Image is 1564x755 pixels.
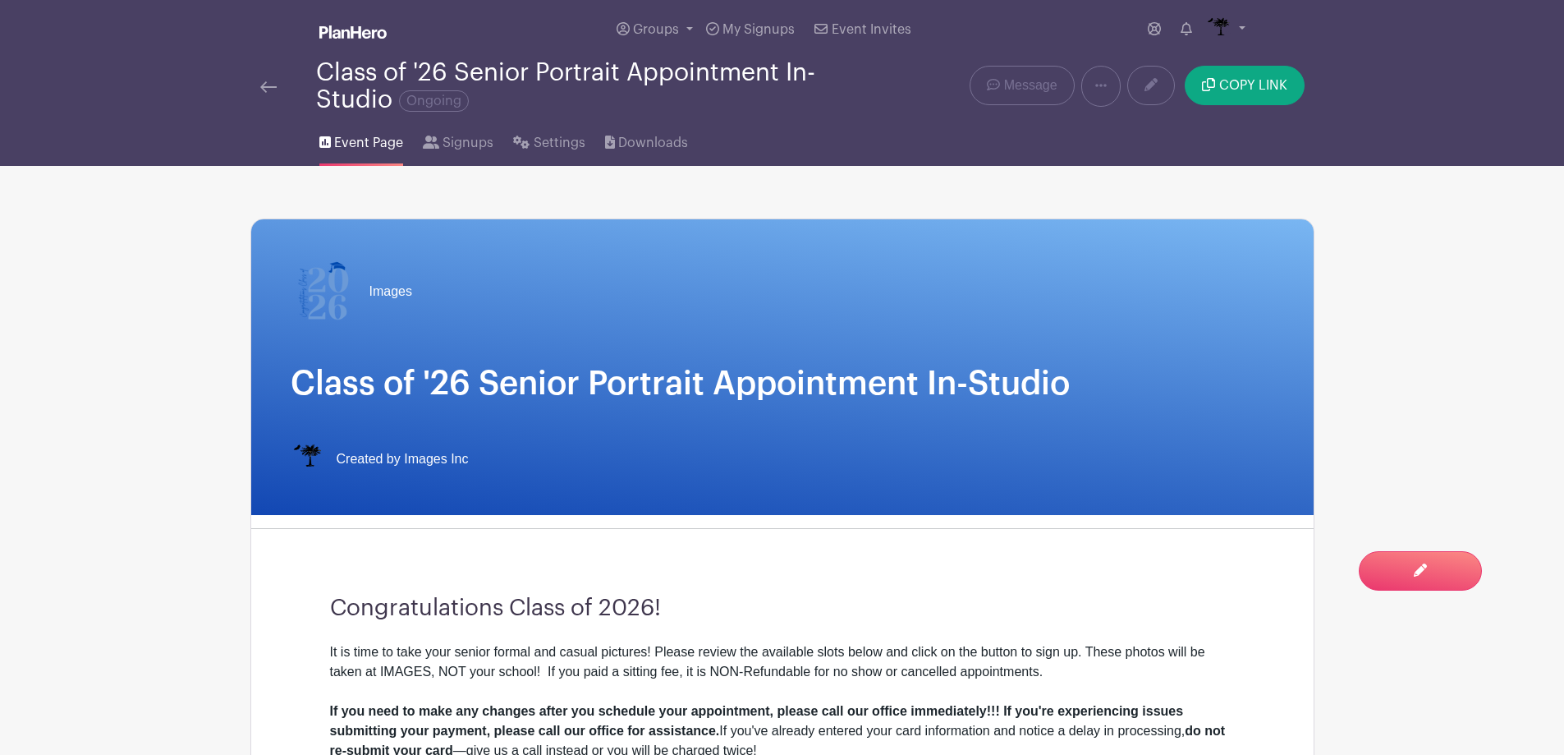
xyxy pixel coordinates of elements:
span: Images [369,282,412,302]
img: logo_white-6c42ec7e38ccf1d336a20a19083b03d10ae64f83f12c07503d8b9e83406b4c7d.svg [319,25,387,39]
span: Message [1004,76,1057,95]
span: Signups [443,133,493,153]
strong: If you need to make any changes after you schedule your appointment, please call our office immed... [330,704,1184,738]
h1: Class of '26 Senior Portrait Appointment In-Studio [291,364,1274,403]
a: Downloads [605,113,688,166]
span: Event Page [334,133,403,153]
a: Event Page [319,113,403,166]
button: COPY LINK [1185,66,1304,105]
img: 2026%20logo%20(2).png [291,259,356,325]
span: Settings [534,133,585,153]
img: back-arrow-29a5d9b10d5bd6ae65dc969a981735edf675c4d7a1fe02e03b50dbd4ba3cdb55.svg [260,81,277,93]
span: Downloads [618,133,688,153]
div: Class of '26 Senior Portrait Appointment In-Studio [316,59,848,113]
span: My Signups [722,23,795,36]
span: COPY LINK [1219,79,1287,92]
img: IMAGES%20logo%20transparenT%20PNG%20s.png [291,443,323,476]
a: Message [970,66,1074,105]
h3: Congratulations Class of 2026! [330,595,1235,623]
span: Groups [633,23,679,36]
span: Ongoing [399,90,469,112]
a: Signups [423,113,493,166]
a: Settings [513,113,585,166]
img: IMAGES%20logo%20transparenT%20PNG%20s.png [1205,16,1231,43]
span: Event Invites [832,23,911,36]
div: It is time to take your senior formal and casual pictures! Please review the available slots belo... [330,642,1235,682]
span: Created by Images Inc [337,449,469,469]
